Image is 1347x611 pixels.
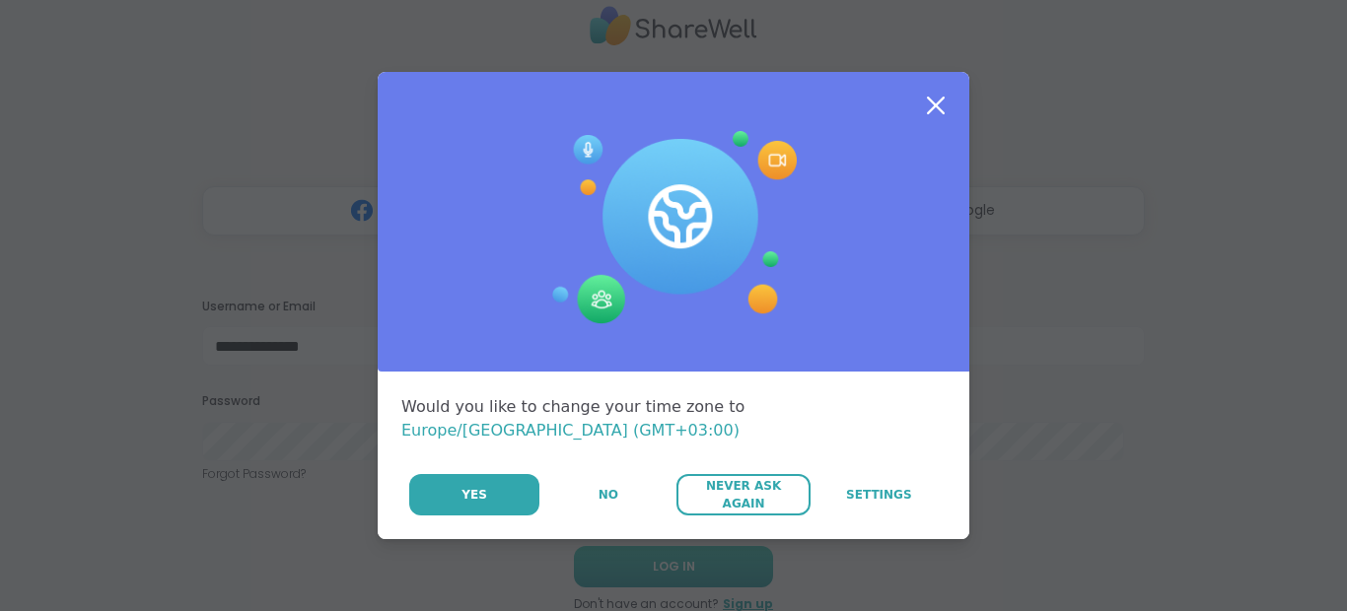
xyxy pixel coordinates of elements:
button: No [541,474,674,515]
span: Settings [846,486,912,504]
img: Session Experience [550,131,797,324]
span: Europe/[GEOGRAPHIC_DATA] (GMT+03:00) [401,421,740,440]
span: No [599,486,618,504]
div: Would you like to change your time zone to [401,395,946,442]
span: Never Ask Again [686,477,800,512]
a: Settings [813,474,946,515]
button: Yes [409,474,539,515]
button: Never Ask Again [676,474,810,515]
span: Yes [461,486,487,504]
